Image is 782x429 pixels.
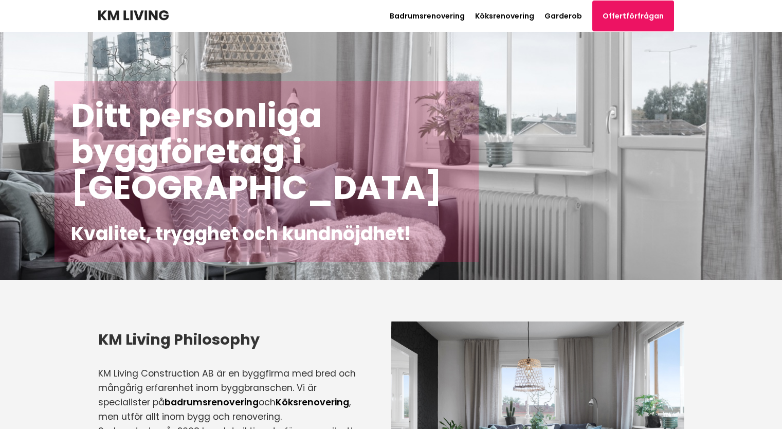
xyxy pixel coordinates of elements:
a: Köksrenovering [475,11,534,21]
h1: Ditt personliga byggföretag i [GEOGRAPHIC_DATA] [71,98,462,206]
h2: Kvalitet, trygghet och kundnöjdhet! [71,222,462,245]
p: KM Living Construction AB är en byggfirma med bred och mångårig erfarenhet inom byggbranschen. Vi... [98,366,366,424]
a: badrumsrenovering [165,396,259,408]
a: Köksrenovering [276,396,349,408]
a: Badrumsrenovering [390,11,465,21]
a: Offertförfrågan [592,1,674,31]
h3: KM Living Philosophy [98,329,366,350]
img: KM Living [98,10,169,21]
a: Garderob [544,11,582,21]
